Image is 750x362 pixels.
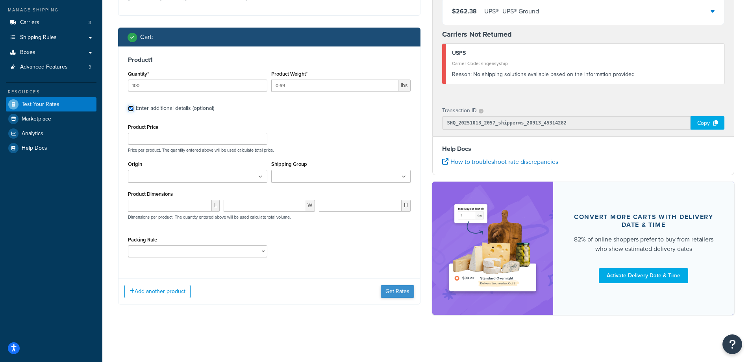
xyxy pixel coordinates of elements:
span: H [402,200,411,212]
label: Packing Rule [128,237,157,243]
div: Enter additional details (optional) [136,103,214,114]
div: Resources [6,89,96,95]
label: Product Price [128,124,158,130]
div: 82% of online shoppers prefer to buy from retailers who show estimated delivery dates [572,235,716,254]
p: Dimensions per product. The quantity entered above will be used calculate total volume. [126,214,291,220]
div: UPS® - UPS® Ground [484,6,539,17]
label: Product Dimensions [128,191,173,197]
span: lbs [398,80,411,91]
span: Test Your Rates [22,101,59,108]
a: Advanced Features3 [6,60,96,74]
span: W [305,200,315,212]
div: No shipping solutions available based on the information provided [452,69,719,80]
p: Price per product. The quantity entered above will be used calculate total price. [126,147,413,153]
span: Help Docs [22,145,47,152]
h3: Product 1 [128,56,411,64]
span: 3 [89,19,91,26]
a: Help Docs [6,141,96,155]
a: Boxes [6,45,96,60]
span: Analytics [22,130,43,137]
a: Marketplace [6,112,96,126]
h2: Cart : [140,33,153,41]
a: Activate Delivery Date & Time [599,268,688,283]
input: 0 [128,80,267,91]
span: Reason: [452,70,472,78]
span: $262.38 [452,7,477,16]
div: Convert more carts with delivery date & time [572,213,716,229]
a: Analytics [6,126,96,141]
span: 3 [89,64,91,71]
a: Carriers3 [6,15,96,30]
label: Origin [128,161,142,167]
input: Enter additional details (optional) [128,106,134,111]
span: Boxes [20,49,35,56]
button: Add another product [124,285,191,298]
label: Shipping Group [271,161,307,167]
a: Shipping Rules [6,30,96,45]
div: Copy [691,116,724,130]
span: Advanced Features [20,64,68,71]
label: Product Weight* [271,71,307,77]
strong: Carriers Not Returned [442,29,512,39]
span: Carriers [20,19,39,26]
img: feature-image-ddt-36eae7f7280da8017bfb280eaccd9c446f90b1fe08728e4019434db127062ab4.png [444,193,541,303]
div: Carrier Code: shqeasyship [452,58,719,69]
span: Marketplace [22,116,51,123]
div: Manage Shipping [6,7,96,13]
a: Test Your Rates [6,97,96,111]
span: L [212,200,220,212]
label: Quantity* [128,71,149,77]
span: Shipping Rules [20,34,57,41]
h4: Help Docs [442,144,725,154]
div: USPS [452,48,719,59]
p: Transaction ID [442,105,477,116]
a: How to troubleshoot rate discrepancies [442,157,558,166]
li: Carriers [6,15,96,30]
button: Get Rates [381,285,414,298]
button: Open Resource Center [722,334,742,354]
input: 0.00 [271,80,398,91]
li: Advanced Features [6,60,96,74]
